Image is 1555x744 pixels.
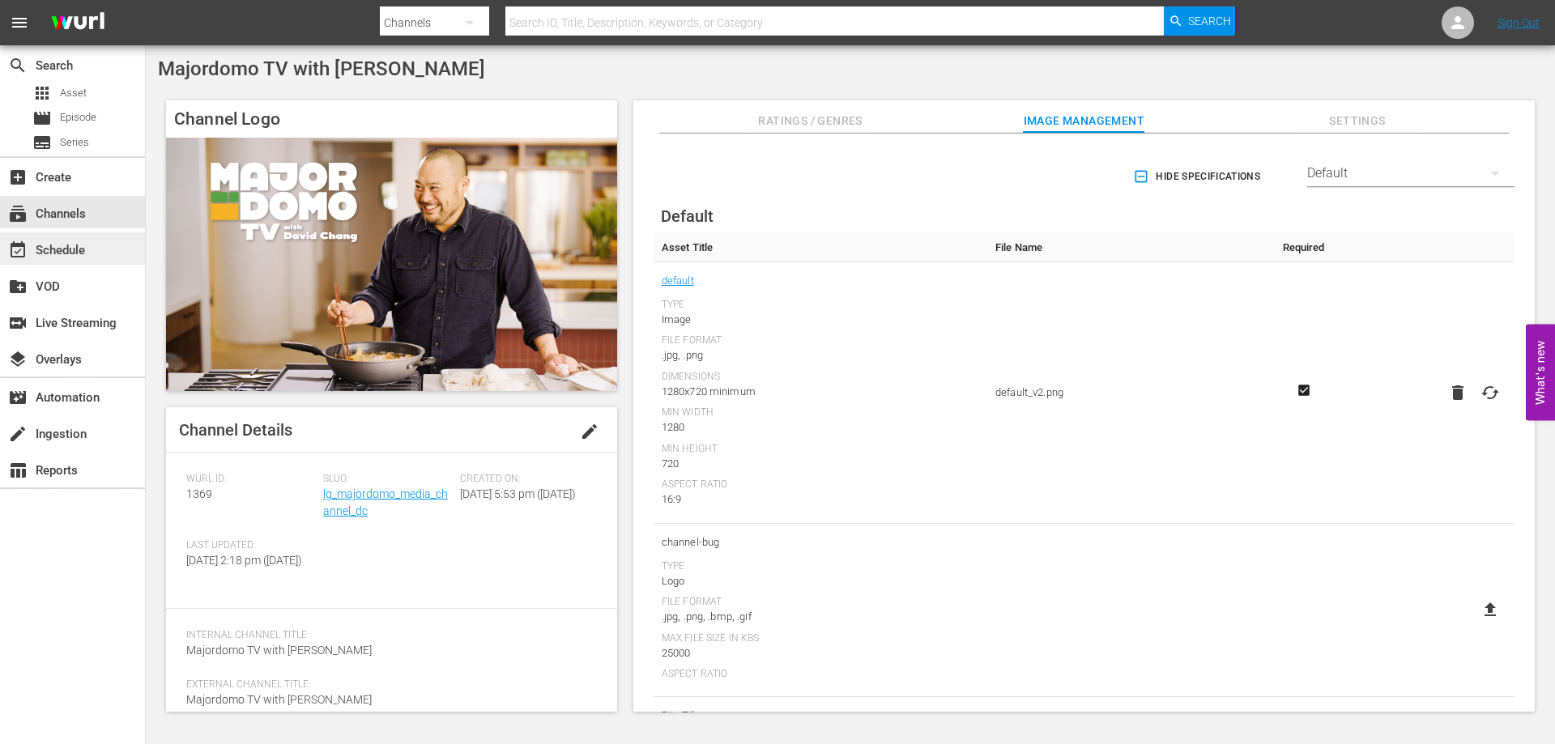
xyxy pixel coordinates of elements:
[662,347,979,363] div: .jpg, .png
[186,539,315,552] span: Last Updated:
[8,313,28,333] span: Live Streaming
[1136,168,1260,185] span: Hide Specifications
[186,693,372,706] span: Majordomo TV with [PERSON_NAME]
[186,487,212,500] span: 1369
[186,554,302,567] span: [DATE] 2:18 pm ([DATE])
[323,487,448,517] a: lg_majordomo_media_channel_dc
[158,57,485,80] span: Majordomo TV with [PERSON_NAME]
[662,668,979,681] div: Aspect Ratio
[1164,6,1235,36] button: Search
[987,233,1268,262] th: File Name
[460,487,576,500] span: [DATE] 5:53 pm ([DATE])
[662,478,979,491] div: Aspect Ratio
[8,168,28,187] span: Create
[662,491,979,508] div: 16:9
[1294,383,1314,398] svg: Required
[32,108,52,128] span: Episode
[8,461,28,480] span: Reports
[8,424,28,444] span: Ingestion
[662,334,979,347] div: File Format
[8,277,28,296] span: VOD
[662,645,979,661] div: 25000
[570,412,609,451] button: edit
[662,419,979,436] div: 1280
[179,420,292,440] span: Channel Details
[662,270,694,291] a: default
[1307,151,1515,196] div: Default
[186,473,315,486] span: Wurl ID:
[186,678,589,691] span: External Channel Title:
[1268,233,1339,262] th: Required
[8,204,28,223] span: Channels
[323,473,452,486] span: Slug:
[662,632,979,645] div: Max File Size In Kbs
[662,371,979,384] div: Dimensions
[8,350,28,369] span: Overlays
[1023,111,1144,131] span: Image Management
[32,83,52,103] span: Asset
[1130,154,1267,199] button: Hide Specifications
[662,573,979,589] div: Logo
[166,138,617,391] img: Majordomo TV with David Chang
[8,388,28,407] span: Automation
[987,262,1268,524] td: default_v2.png
[460,473,589,486] span: Created On:
[186,629,589,642] span: Internal Channel Title:
[662,596,979,609] div: File Format
[662,312,979,328] div: Image
[662,456,979,472] div: 720
[1526,324,1555,420] button: Open Feedback Widget
[39,4,117,42] img: ans4CAIJ8jUAAAAAAAAAAAAAAAAAAAAAAAAgQb4GAAAAAAAAAAAAAAAAAAAAAAAAJMjXAAAAAAAAAAAAAAAAAAAAAAAAgAT5G...
[8,240,28,260] span: Schedule
[580,422,599,441] span: edit
[8,56,28,75] span: Search
[661,206,714,226] span: Default
[186,644,372,657] span: Majordomo TV with [PERSON_NAME]
[662,560,979,573] div: Type
[60,134,89,151] span: Series
[1188,6,1231,36] span: Search
[1497,16,1540,29] a: Sign Out
[662,532,979,553] span: channel-bug
[662,406,979,419] div: Min Width
[662,384,979,400] div: 1280x720 minimum
[60,85,87,101] span: Asset
[166,100,617,138] h4: Channel Logo
[750,111,871,131] span: Ratings / Genres
[662,299,979,312] div: Type
[662,705,979,726] span: Bits Tile
[32,133,52,152] span: Series
[10,13,29,32] span: menu
[662,443,979,456] div: Min Height
[662,609,979,625] div: .jpg, .png, .bmp, .gif
[60,109,96,125] span: Episode
[654,233,987,262] th: Asset Title
[1297,111,1418,131] span: Settings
